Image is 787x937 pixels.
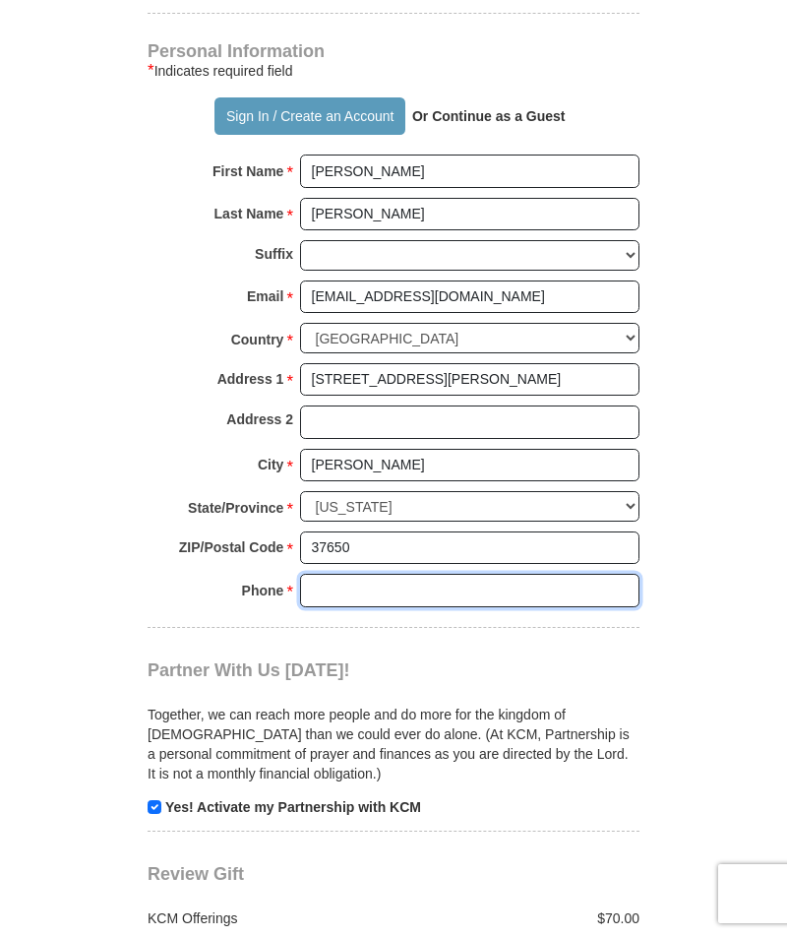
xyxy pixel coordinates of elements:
[255,240,293,268] strong: Suffix
[148,660,350,680] span: Partner With Us [DATE]!
[165,799,421,815] strong: Yes! Activate my Partnership with KCM
[231,326,284,353] strong: Country
[217,365,284,393] strong: Address 1
[214,200,284,227] strong: Last Name
[148,864,244,884] span: Review Gift
[242,577,284,604] strong: Phone
[188,494,283,522] strong: State/Province
[247,282,283,310] strong: Email
[148,59,639,83] div: Indicates required field
[214,97,404,135] button: Sign In / Create an Account
[412,108,566,124] strong: Or Continue as a Guest
[226,406,293,433] strong: Address 2
[258,451,283,478] strong: City
[148,43,639,59] h4: Personal Information
[138,908,394,928] div: KCM Offerings
[179,533,284,561] strong: ZIP/Postal Code
[148,705,639,783] p: Together, we can reach more people and do more for the kingdom of [DEMOGRAPHIC_DATA] than we coul...
[212,157,283,185] strong: First Name
[393,908,650,928] div: $70.00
